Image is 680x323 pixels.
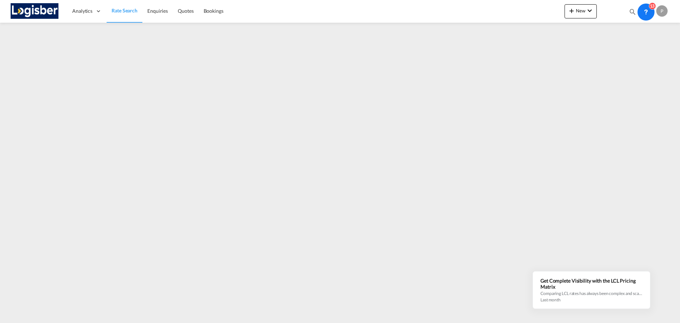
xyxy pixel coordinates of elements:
[585,6,594,15] md-icon: icon-chevron-down
[204,8,223,14] span: Bookings
[11,3,58,19] img: d7a75e507efd11eebffa5922d020a472.png
[147,8,168,14] span: Enquiries
[629,8,636,16] md-icon: icon-magnify
[72,7,92,15] span: Analytics
[567,8,594,13] span: New
[656,5,668,17] div: P
[112,7,137,13] span: Rate Search
[178,8,193,14] span: Quotes
[565,4,597,18] button: icon-plus 400-fgNewicon-chevron-down
[629,8,636,18] div: icon-magnify
[567,6,576,15] md-icon: icon-plus 400-fg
